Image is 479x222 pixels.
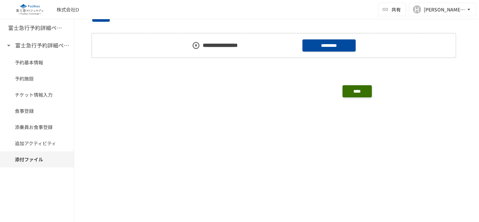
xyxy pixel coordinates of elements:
h6: 富士急行予約詳細ページ [15,41,69,50]
div: [PERSON_NAME][EMAIL_ADDRESS][DOMAIN_NAME] [424,5,466,14]
span: 追加アクティビティ [15,139,59,147]
span: 予約基本情報 [15,59,59,66]
div: 株式会社Ⅾ [57,6,79,13]
span: チケット情報入力 [15,91,59,98]
button: 共有 [378,3,406,16]
button: H[PERSON_NAME][EMAIL_ADDRESS][DOMAIN_NAME] [409,3,476,16]
span: 予約施設 [15,75,59,82]
h6: 富士急行予約詳細ページ [8,24,62,32]
img: eQeGXtYPV2fEKIA3pizDiVdzO5gJTl2ahLbsPaD2E4R [8,4,51,15]
span: 共有 [391,6,401,13]
span: 添乗員お食事登録 [15,123,59,131]
span: 食事登録 [15,107,59,115]
div: H [413,5,421,13]
span: 添付ファイル [15,156,59,163]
